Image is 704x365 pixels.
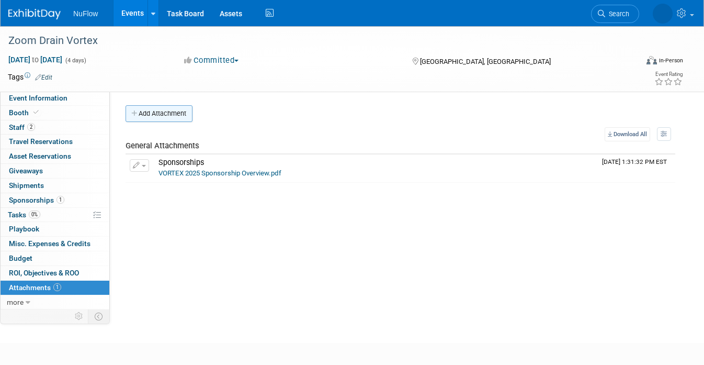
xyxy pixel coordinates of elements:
span: 2 [27,123,35,131]
a: Tasks0% [1,208,109,222]
span: Event Information [9,94,67,102]
a: Search [591,5,639,23]
div: Zoom Drain Vortex [5,31,626,50]
a: Travel Reservations [1,135,109,149]
button: Committed [180,55,243,66]
span: to [30,56,40,64]
td: Personalize Event Tab Strip [70,309,88,323]
span: Search [605,10,629,18]
span: Misc. Expenses & Credits [9,239,90,248]
span: 0% [29,211,40,218]
span: more [7,298,24,306]
span: Asset Reservations [9,152,71,160]
a: ROI, Objectives & ROO [1,266,109,280]
a: Download All [605,127,650,141]
span: Attachments [9,283,61,292]
button: Add Attachment [126,105,192,122]
a: Event Information [1,91,109,105]
a: Staff2 [1,120,109,135]
span: 1 [56,196,64,204]
span: NuFlow [73,9,98,18]
span: Sponsorships [9,196,64,204]
a: Shipments [1,179,109,193]
a: Sponsorships1 [1,193,109,207]
a: Playbook [1,222,109,236]
span: 1 [53,283,61,291]
span: General Attachments [126,141,199,150]
span: Sponsorships [158,158,204,167]
span: Upload Timestamp [602,158,667,165]
a: VORTEX 2025 Sponsorship Overview.pdf [158,169,281,177]
a: Attachments1 [1,281,109,295]
img: Craig Choisser [653,4,673,24]
span: Tasks [8,211,40,219]
span: Playbook [9,225,39,233]
span: Travel Reservations [9,137,73,146]
a: Misc. Expenses & Credits [1,237,109,251]
i: Booth reservation complete [33,109,39,115]
span: [DATE] [DATE] [8,55,63,64]
a: Asset Reservations [1,149,109,163]
span: ROI, Objectives & ROO [9,269,79,277]
div: In-Person [658,57,683,64]
a: Edit [35,74,52,81]
div: Event Format [584,54,683,70]
a: Booth [1,106,109,120]
a: Budget [1,251,109,266]
a: more [1,295,109,309]
span: Staff [9,123,35,131]
td: Upload Timestamp [598,154,675,183]
td: Tags [8,72,52,82]
img: Format-Inperson.png [646,56,657,64]
img: ExhibitDay [8,9,61,19]
span: Budget [9,254,32,262]
span: [GEOGRAPHIC_DATA], [GEOGRAPHIC_DATA] [420,58,551,65]
span: (4 days) [64,57,86,64]
span: Giveaways [9,167,43,175]
td: Toggle Event Tabs [88,309,110,323]
span: Shipments [9,181,44,190]
span: Booth [9,108,41,117]
a: Giveaways [1,164,109,178]
div: Event Rating [654,72,683,77]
